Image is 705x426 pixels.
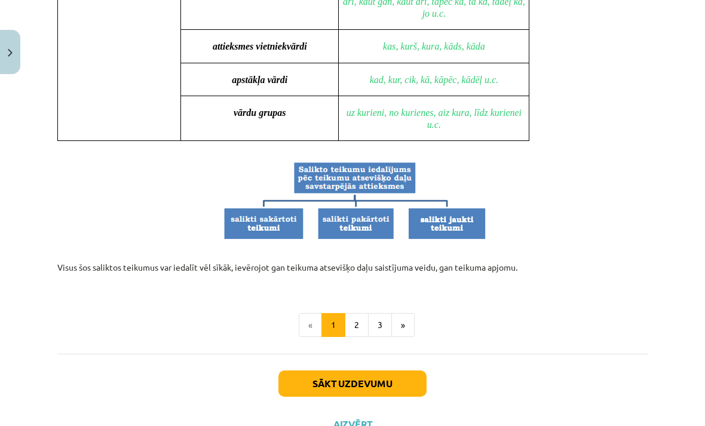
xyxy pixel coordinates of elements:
[57,313,648,337] nav: Page navigation example
[321,313,345,337] button: 1
[57,249,648,286] p: Visus šos saliktos teikumus var iedalīt vēl sīkāk, ievērojot gan teikuma atsevišķo daļu saistījum...
[345,313,369,337] button: 2
[8,49,13,57] img: icon-close-lesson-0947bae3869378f0d4975bcd49f059093ad1ed9edebbc8119c70593378902aed.svg
[234,108,286,118] span: vārdu grupas
[368,313,392,337] button: 3
[347,108,524,130] span: uz kurieni, no kurienes, aiz kura, līdz kurienei u.c.
[232,75,287,85] span: apstākļa vārdi
[213,41,307,51] span: attieksmes vietniekvārdi
[383,41,485,51] span: kas, kurš, kura, kāds, kāda
[370,75,498,85] span: kad, kur, cik, kā, kāpēc, kādēļ u.c.
[278,370,427,397] button: Sākt uzdevumu
[391,313,415,337] button: »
